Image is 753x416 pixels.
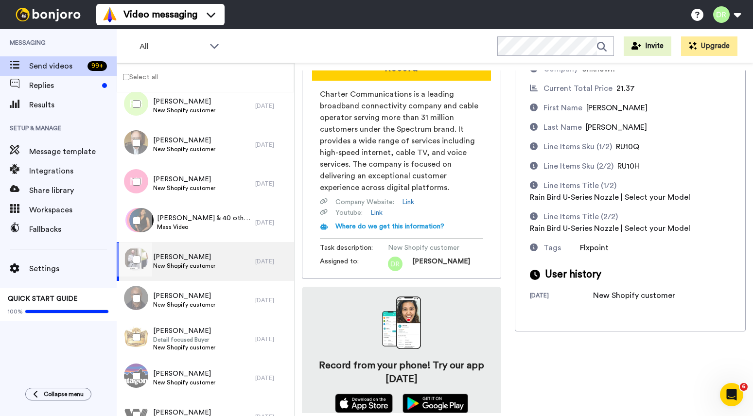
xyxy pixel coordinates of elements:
span: User history [545,267,601,282]
span: [PERSON_NAME] [153,174,215,184]
a: Link [370,208,383,218]
img: appstore [335,394,393,413]
span: Message template [29,146,117,157]
span: QUICK START GUIDE [8,295,78,302]
input: Select all [123,74,129,80]
span: Mass Video [157,223,250,231]
span: Rain Bird U-Series Nozzle | Select your Model [530,193,690,201]
div: [DATE] [255,258,289,265]
div: Current Total Price [543,83,613,94]
span: [PERSON_NAME] [153,326,215,336]
span: 6 [740,383,748,391]
div: [DATE] [255,374,289,382]
span: Fallbacks [29,224,117,235]
span: Settings [29,263,117,275]
span: New Shopify customer [153,379,215,386]
span: New Shopify customer [153,344,215,351]
span: Collapse menu [44,390,84,398]
div: [DATE] [255,335,289,343]
div: Tags [543,242,561,254]
span: New Shopify customer [153,145,215,153]
span: Send videos [29,60,84,72]
div: Last Name [543,121,582,133]
h4: Record from your phone! Try our app [DATE] [312,359,491,386]
span: [PERSON_NAME] [412,257,470,271]
span: Flxpoint [580,244,609,252]
div: First Name [543,102,582,114]
div: [DATE] [255,296,289,304]
img: playstore [403,394,468,413]
span: Share library [29,185,117,196]
div: [DATE] [255,219,289,226]
span: Assigned to: [320,257,388,271]
button: Upgrade [681,36,737,56]
span: New Shopify customer [153,184,215,192]
span: New Shopify customer [153,106,215,114]
span: [PERSON_NAME] [153,97,215,106]
span: RU10Q [616,143,639,151]
span: Integrations [29,165,117,177]
span: [PERSON_NAME] [586,123,647,131]
span: Where do we get this information? [335,223,444,230]
span: [PERSON_NAME] [153,291,215,301]
span: Rain Bird U-Series Nozzle | Select your Model [530,225,690,232]
span: [PERSON_NAME] & 40 others [157,213,250,223]
img: bj-logo-header-white.svg [12,8,85,21]
div: [DATE] [255,180,289,188]
span: Video messaging [123,8,197,21]
div: [DATE] [255,141,289,149]
span: [PERSON_NAME] [153,369,215,379]
div: Line Items Title (2/2) [543,211,618,223]
div: New Shopify customer [593,290,675,301]
span: New Shopify customer [153,262,215,270]
div: Line Items Sku (1/2) [543,141,612,153]
button: Collapse menu [25,388,91,400]
span: All [140,41,205,52]
div: Line Items Sku (2/2) [543,160,613,172]
span: Company Website : [335,197,394,207]
span: Replies [29,80,98,91]
button: Invite [624,36,671,56]
span: Detail focused Buyer [153,336,215,344]
span: 100% [8,308,23,315]
span: Charter Communications is a leading broadband connectivity company and cable operator serving mor... [320,88,483,193]
span: Workspaces [29,204,117,216]
div: [DATE] [255,102,289,110]
span: [PERSON_NAME] [586,104,648,112]
span: Results [29,99,117,111]
span: Task description : [320,243,388,253]
img: dr.png [388,257,403,271]
div: [DATE] [530,292,593,301]
div: Line Items Title (1/2) [543,180,616,191]
span: RU10H [617,162,640,170]
span: 21.37 [616,85,635,92]
span: [PERSON_NAME] [153,252,215,262]
div: 99 + [88,61,107,71]
label: Select all [117,71,158,83]
span: New Shopify customer [153,301,215,309]
span: Youtube : [335,208,363,218]
span: [PERSON_NAME] [153,136,215,145]
iframe: Intercom live chat [720,383,743,406]
a: Link [402,197,414,207]
img: vm-color.svg [102,7,118,22]
img: download [382,296,421,349]
span: New Shopify customer [388,243,480,253]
